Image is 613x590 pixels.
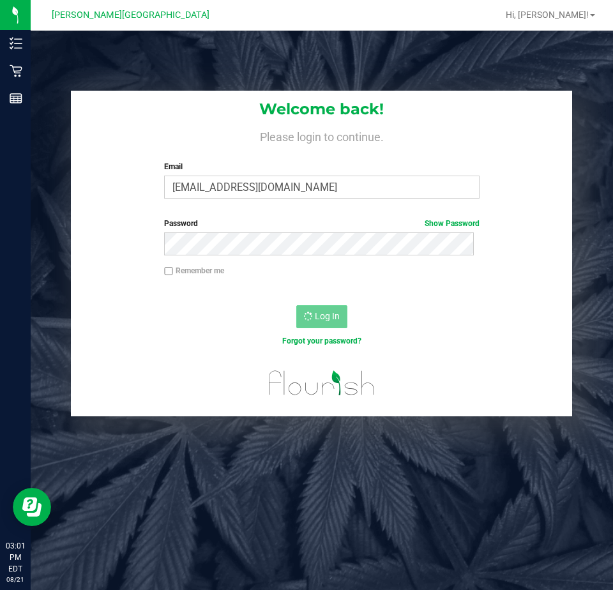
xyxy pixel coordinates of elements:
[164,161,479,172] label: Email
[164,265,224,276] label: Remember me
[164,219,198,228] span: Password
[10,92,22,105] inline-svg: Reports
[425,219,480,228] a: Show Password
[296,305,347,328] button: Log In
[164,267,173,276] input: Remember me
[6,540,25,575] p: 03:01 PM EDT
[10,37,22,50] inline-svg: Inventory
[71,128,572,143] h4: Please login to continue.
[315,311,340,321] span: Log In
[259,360,384,406] img: flourish_logo.svg
[506,10,589,20] span: Hi, [PERSON_NAME]!
[282,337,361,345] a: Forgot your password?
[52,10,209,20] span: [PERSON_NAME][GEOGRAPHIC_DATA]
[71,101,572,117] h1: Welcome back!
[6,575,25,584] p: 08/21
[10,64,22,77] inline-svg: Retail
[13,488,51,526] iframe: Resource center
